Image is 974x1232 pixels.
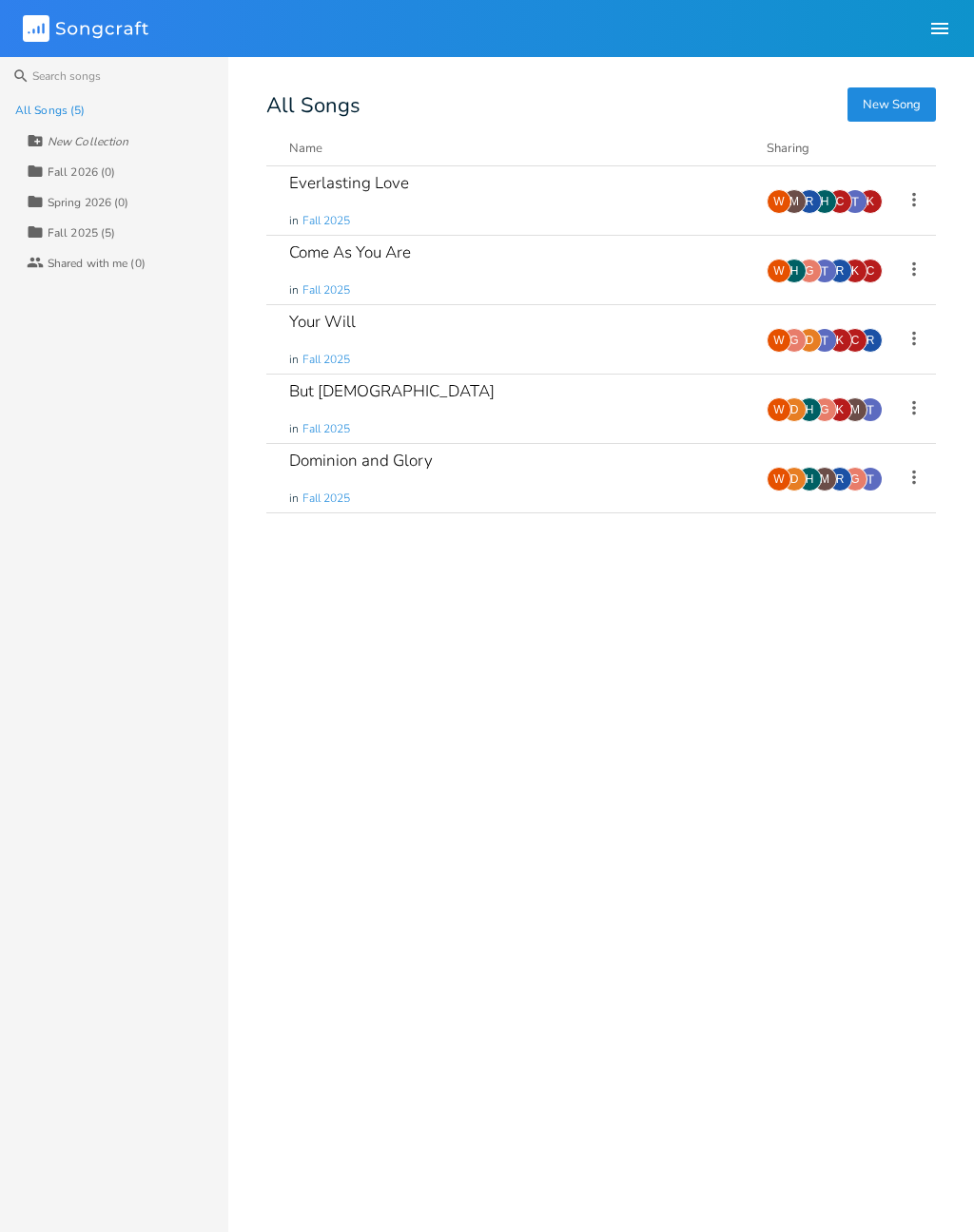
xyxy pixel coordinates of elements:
[289,352,299,368] span: in
[289,282,299,298] span: in
[767,328,791,353] div: Worship Pastor
[767,259,791,283] div: Worship Pastor
[812,328,837,353] img: Thomas Moring
[828,328,852,353] div: kdanielsvt
[289,139,744,158] button: Name
[782,397,807,422] div: day_tripper1
[797,189,822,214] div: robbushnell
[843,467,867,491] div: gitar39
[782,467,807,491] div: day_tripper1
[782,189,807,214] div: martha
[812,467,837,491] div: martha
[48,166,115,178] div: Fall 2026 (0)
[828,397,852,422] div: kdanielsvt
[843,397,867,422] div: martha
[797,328,822,353] div: day_tripper1
[302,421,350,437] span: Fall 2025
[48,258,146,269] div: Shared with me (0)
[289,421,299,437] span: in
[828,467,852,491] div: robbushnell
[858,259,883,283] div: claymatt04
[289,383,495,399] div: But [DEMOGRAPHIC_DATA]
[858,467,883,491] img: Thomas Moring
[289,140,322,157] div: Name
[767,467,791,491] div: Worship Pastor
[797,397,822,422] div: hpayne217
[847,87,936,122] button: New Song
[15,105,85,116] div: All Songs (5)
[289,213,299,229] span: in
[289,244,411,260] div: Come As You Are
[858,328,883,353] div: robbushnell
[48,227,115,239] div: Fall 2025 (5)
[812,189,837,214] div: hpayne217
[812,397,837,422] div: gitar39
[289,314,356,330] div: Your Will
[48,197,129,208] div: Spring 2026 (0)
[858,189,883,214] div: kdanielsvt
[302,352,350,368] span: Fall 2025
[797,467,822,491] div: hpayne217
[767,189,791,214] div: Worship Pastor
[289,175,409,191] div: Everlasting Love
[767,397,791,422] div: Worship Pastor
[302,282,350,298] span: Fall 2025
[858,397,883,422] img: Thomas Moring
[843,259,867,283] div: kdanielsvt
[797,259,822,283] div: gitar39
[812,259,837,283] img: Thomas Moring
[828,259,852,283] div: robbushnell
[782,259,807,283] div: hpayne217
[302,213,350,229] span: Fall 2025
[828,189,852,214] div: claymatt04
[289,491,299,507] span: in
[843,328,867,353] div: claymatt04
[302,491,350,507] span: Fall 2025
[48,136,128,147] div: New Collection
[843,189,867,214] img: Thomas Moring
[782,328,807,353] div: gitar39
[266,95,936,116] div: All Songs
[767,139,881,158] div: Sharing
[289,452,433,469] div: Dominion and Glory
